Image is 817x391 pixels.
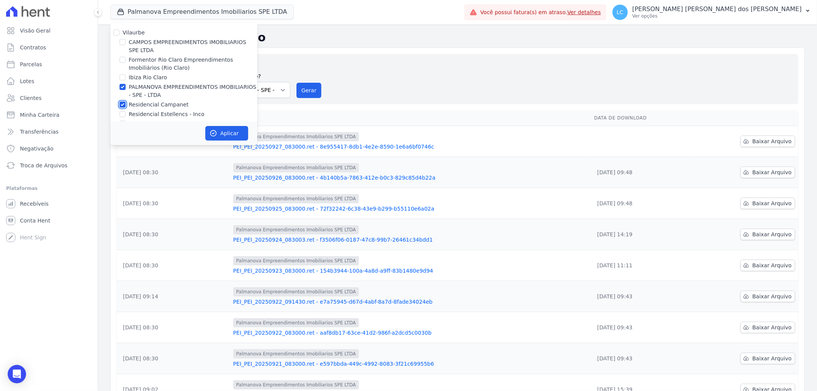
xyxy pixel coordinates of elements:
td: [DATE] 08:30 [117,188,230,219]
a: Baixar Arquivo [740,353,795,364]
a: Minha Carteira [3,107,95,123]
td: [DATE] 08:30 [117,157,230,188]
span: Palmanova Empreendimentos Imobiliarios SPE LTDA [233,163,359,172]
a: Clientes [3,90,95,106]
th: Arquivo [230,110,591,126]
td: [DATE] 09:48 [591,188,693,219]
td: [DATE] 09:43 [591,281,693,312]
label: Residencial Campanet [129,101,188,109]
span: Troca de Arquivos [20,162,67,169]
span: Palmanova Empreendimentos Imobiliarios SPE LTDA [233,380,359,389]
span: Baixar Arquivo [752,231,792,238]
span: Palmanova Empreendimentos Imobiliarios SPE LTDA [233,349,359,358]
label: Ibiza Rio Claro [129,74,167,82]
p: Ver opções [632,13,802,19]
label: PALMANOVA EMPREENDIMENTOS IMOBILIARIOS - SPE - LTDA [129,83,257,99]
td: [DATE] 09:48 [591,157,693,188]
a: Baixar Arquivo [740,167,795,178]
a: Negativação [3,141,95,156]
label: Residencial Estellencs - Inco [129,110,205,118]
span: Palmanova Empreendimentos Imobiliarios SPE LTDA [233,194,359,203]
span: Baixar Arquivo [752,262,792,269]
span: Negativação [20,145,54,152]
td: [DATE] 08:30 [117,343,230,374]
span: Palmanova Empreendimentos Imobiliarios SPE LTDA [233,318,359,327]
td: [DATE] 09:43 [591,343,693,374]
p: [PERSON_NAME] [PERSON_NAME] dos [PERSON_NAME] [632,5,802,13]
h2: Exportações de Retorno [110,31,805,44]
span: Baixar Arquivo [752,293,792,300]
button: LC [PERSON_NAME] [PERSON_NAME] dos [PERSON_NAME] Ver opções [606,2,817,23]
span: Parcelas [20,61,42,68]
label: CAMPOS EMPREENDIMENTOS IMOBILIARIOS SPE LTDA [129,38,257,54]
a: PEI_PEI_20250926_083000.ret - 4b140b5a-7863-412e-b0c3-829c85d4b22a [233,174,588,182]
span: Contratos [20,44,46,51]
button: Aplicar [205,126,248,141]
td: [DATE] 08:30 [117,312,230,343]
button: Gerar [296,83,322,98]
span: Visão Geral [20,27,51,34]
label: Residencial Estellencs - LBA [129,120,203,128]
td: [DATE] 09:43 [591,312,693,343]
span: Baixar Arquivo [752,200,792,207]
span: Palmanova Empreendimentos Imobiliarios SPE LTDA [233,287,359,296]
td: [DATE] 14:19 [591,219,693,250]
a: PEI_PEI_20250922_091430.ret - e7a75945-d67d-4abf-8a7d-8fade34024eb [233,298,588,306]
td: [DATE] 11:11 [591,250,693,281]
span: Você possui fatura(s) em atraso. [480,8,601,16]
th: Data de Download [591,110,693,126]
span: Recebíveis [20,200,49,208]
a: PEI_PEI_20250924_083003.ret - f3506f06-0187-47c8-99b7-26461c34bdd1 [233,236,588,244]
a: PEI_PEI_20250925_083000.ret - 72f32242-6c38-43e9-b299-b55110e6a02a [233,205,588,213]
a: Ver detalhes [567,9,601,15]
span: Palmanova Empreendimentos Imobiliarios SPE LTDA [233,225,359,234]
a: PEI_PEI_20250922_083000.ret - aaf8db17-63ce-41d2-986f-a2dcd5c0030b [233,329,588,337]
a: Transferências [3,124,95,139]
span: LC [617,10,624,15]
span: Baixar Arquivo [752,324,792,331]
td: [DATE] 09:14 [117,281,230,312]
td: [DATE] 08:30 [117,219,230,250]
span: Clientes [20,94,41,102]
a: Baixar Arquivo [740,198,795,209]
a: Baixar Arquivo [740,136,795,147]
a: Baixar Arquivo [740,322,795,333]
a: Recebíveis [3,196,95,211]
a: Baixar Arquivo [740,291,795,302]
span: Palmanova Empreendimentos Imobiliarios SPE LTDA [233,132,359,141]
a: Lotes [3,74,95,89]
span: Transferências [20,128,59,136]
a: Contratos [3,40,95,55]
a: Troca de Arquivos [3,158,95,173]
span: Baixar Arquivo [752,355,792,362]
a: Conta Hent [3,213,95,228]
span: Lotes [20,77,34,85]
div: Plataformas [6,184,92,193]
a: PEI_PEI_20250927_083000.ret - 8e955417-8db1-4e2e-8590-1e6a6bf0746c [233,143,588,151]
button: Palmanova Empreendimentos Imobiliarios SPE LTDA [110,5,294,19]
div: Open Intercom Messenger [8,365,26,383]
a: Parcelas [3,57,95,72]
a: Baixar Arquivo [740,229,795,240]
span: Conta Hent [20,217,50,224]
a: PEI_PEI_20250923_083000.ret - 154b3944-100a-4a8d-a9ff-83b1480e9d94 [233,267,588,275]
span: Palmanova Empreendimentos Imobiliarios SPE LTDA [233,256,359,265]
a: Visão Geral [3,23,95,38]
td: [DATE] 08:30 [117,250,230,281]
a: PEI_PEI_20250921_083000.ret - e597bbda-449c-4992-8083-3f21c69955b6 [233,360,588,368]
span: Baixar Arquivo [752,137,792,145]
span: Baixar Arquivo [752,169,792,176]
span: Minha Carteira [20,111,59,119]
label: Vilaurbe [123,29,145,36]
a: Baixar Arquivo [740,260,795,271]
label: Formentor Rio Claro Empreendimentos Imobiliários (Rio Claro) [129,56,257,72]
